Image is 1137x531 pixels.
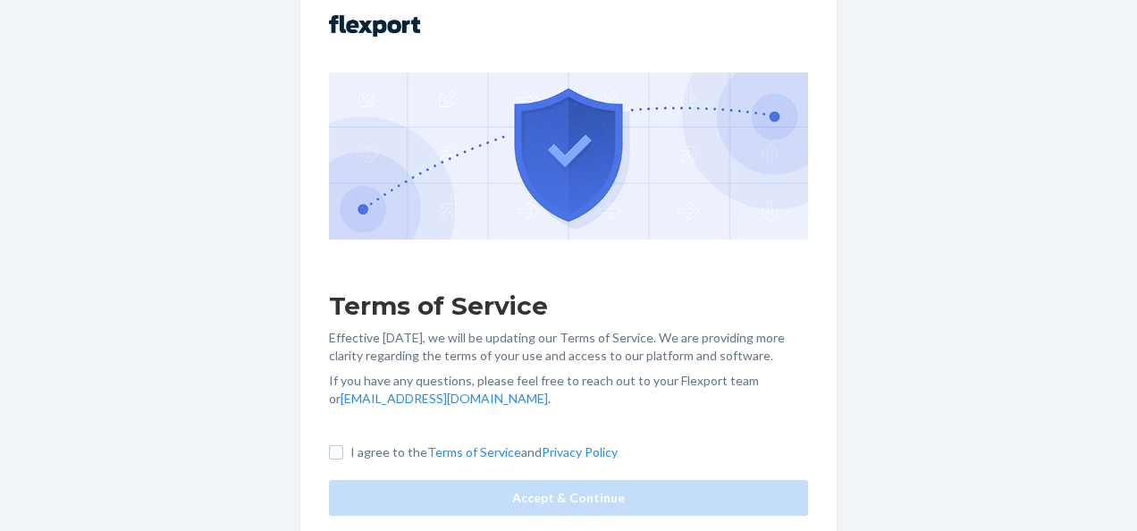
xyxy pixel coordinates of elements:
[542,444,618,459] a: Privacy Policy
[329,445,343,459] input: I agree to theTerms of ServiceandPrivacy Policy
[329,480,808,516] button: Accept & Continue
[350,443,618,461] p: I agree to the and
[329,15,420,37] img: Flexport logo
[329,329,808,365] p: Effective [DATE], we will be updating our Terms of Service. We are providing more clarity regardi...
[329,72,808,239] img: GDPR Compliance
[341,391,548,406] a: [EMAIL_ADDRESS][DOMAIN_NAME]
[329,372,808,408] p: If you have any questions, please feel free to reach out to your Flexport team or .
[329,290,808,322] h1: Terms of Service
[427,444,521,459] a: Terms of Service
